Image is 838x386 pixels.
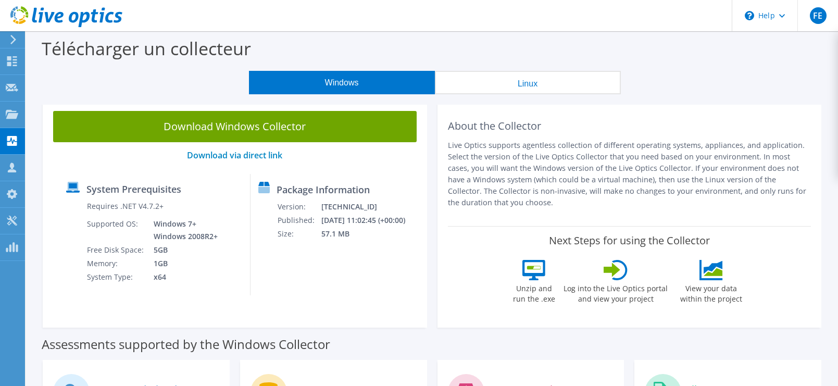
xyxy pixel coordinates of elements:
[745,11,754,20] svg: \n
[146,243,220,257] td: 5GB
[277,214,321,227] td: Published:
[53,111,417,142] a: Download Windows Collector
[249,71,435,94] button: Windows
[321,214,419,227] td: [DATE] 11:02:45 (+00:00)
[146,257,220,270] td: 1GB
[86,184,181,194] label: System Prerequisites
[86,243,146,257] td: Free Disk Space:
[435,71,621,94] button: Linux
[277,200,321,214] td: Version:
[42,339,330,350] label: Assessments supported by the Windows Collector
[549,234,710,247] label: Next Steps for using the Collector
[42,36,251,60] label: Télécharger un collecteur
[448,120,811,132] h2: About the Collector
[187,150,282,161] a: Download via direct link
[321,227,419,241] td: 57.1 MB
[810,7,827,24] span: FE
[448,140,811,208] p: Live Optics supports agentless collection of different operating systems, appliances, and applica...
[563,280,668,304] label: Log into the Live Optics portal and view your project
[277,184,370,195] label: Package Information
[321,200,419,214] td: [TECHNICAL_ID]
[673,280,748,304] label: View your data within the project
[87,201,164,211] label: Requires .NET V4.7.2+
[146,217,220,243] td: Windows 7+ Windows 2008R2+
[510,280,558,304] label: Unzip and run the .exe
[277,227,321,241] td: Size:
[146,270,220,284] td: x64
[86,270,146,284] td: System Type:
[86,217,146,243] td: Supported OS:
[86,257,146,270] td: Memory:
